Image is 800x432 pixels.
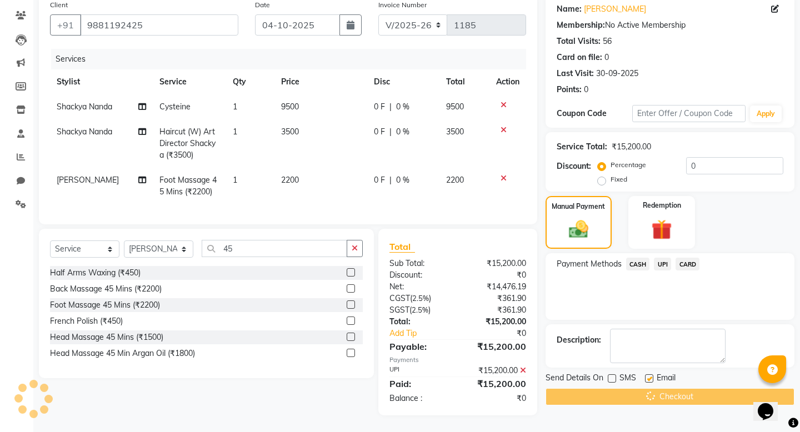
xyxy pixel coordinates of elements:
[281,175,299,185] span: 2200
[750,106,782,122] button: Apply
[557,84,582,96] div: Points:
[412,294,429,303] span: 2.5%
[557,141,607,153] div: Service Total:
[446,102,464,112] span: 9500
[557,19,783,31] div: No Active Membership
[281,127,299,137] span: 3500
[546,372,603,386] span: Send Details On
[596,68,638,79] div: 30-09-2025
[458,365,534,376] div: ₹15,200.00
[159,127,216,160] span: Haircut (W) Art Director Shackya (₹3500)
[584,84,588,96] div: 0
[557,3,582,15] div: Name:
[153,69,226,94] th: Service
[552,202,605,212] label: Manual Payment
[458,281,534,293] div: ₹14,476.19
[274,69,367,94] th: Price
[57,127,112,137] span: Shackya Nanda
[557,52,602,63] div: Card on file:
[233,102,237,112] span: 1
[389,174,392,186] span: |
[396,174,409,186] span: 0 %
[458,316,534,328] div: ₹15,200.00
[389,305,409,315] span: SGST
[632,105,746,122] input: Enter Offer / Coupon Code
[381,293,458,304] div: ( )
[50,331,163,343] div: Head Massage 45 Mins (₹1500)
[57,175,119,185] span: [PERSON_NAME]
[381,316,458,328] div: Total:
[159,102,191,112] span: Cysteine
[381,281,458,293] div: Net:
[619,372,636,386] span: SMS
[367,69,439,94] th: Disc
[159,175,217,197] span: Foot Massage 45 Mins (₹2200)
[557,160,591,172] div: Discount:
[51,49,534,69] div: Services
[654,258,671,270] span: UPI
[458,258,534,269] div: ₹15,200.00
[563,218,594,240] img: _cash.svg
[389,241,415,253] span: Total
[676,258,699,270] span: CARD
[396,101,409,113] span: 0 %
[458,293,534,304] div: ₹361.90
[281,102,299,112] span: 9500
[458,377,534,390] div: ₹15,200.00
[446,175,464,185] span: 2200
[381,258,458,269] div: Sub Total:
[753,388,789,421] iframe: chat widget
[458,340,534,353] div: ₹15,200.00
[446,127,464,137] span: 3500
[396,126,409,138] span: 0 %
[389,101,392,113] span: |
[389,293,410,303] span: CGST
[50,267,141,279] div: Half Arms Waxing (₹450)
[439,69,489,94] th: Total
[557,36,601,47] div: Total Visits:
[57,102,112,112] span: Shackya Nanda
[557,68,594,79] div: Last Visit:
[50,315,123,327] div: French Polish (₹450)
[226,69,275,94] th: Qty
[389,355,526,365] div: Payments
[611,174,627,184] label: Fixed
[389,126,392,138] span: |
[374,126,385,138] span: 0 F
[381,269,458,281] div: Discount:
[50,14,81,36] button: +91
[50,69,153,94] th: Stylist
[381,328,471,339] a: Add Tip
[557,108,632,119] div: Coupon Code
[458,269,534,281] div: ₹0
[626,258,650,270] span: CASH
[471,328,534,339] div: ₹0
[645,217,678,243] img: _gift.svg
[557,334,601,346] div: Description:
[381,340,458,353] div: Payable:
[374,101,385,113] span: 0 F
[233,127,237,137] span: 1
[374,174,385,186] span: 0 F
[611,160,646,170] label: Percentage
[381,377,458,390] div: Paid:
[557,19,605,31] div: Membership:
[657,372,676,386] span: Email
[381,304,458,316] div: ( )
[233,175,237,185] span: 1
[604,52,609,63] div: 0
[50,348,195,359] div: Head Massage 45 Min Argan Oil (₹1800)
[50,299,160,311] div: Foot Massage 45 Mins (₹2200)
[381,393,458,404] div: Balance :
[557,258,622,270] span: Payment Methods
[489,69,526,94] th: Action
[202,240,347,257] input: Search or Scan
[458,304,534,316] div: ₹361.90
[603,36,612,47] div: 56
[412,305,428,314] span: 2.5%
[80,14,238,36] input: Search by Name/Mobile/Email/Code
[381,365,458,376] div: UPI
[612,141,651,153] div: ₹15,200.00
[584,3,646,15] a: [PERSON_NAME]
[50,283,162,295] div: Back Massage 45 Mins (₹2200)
